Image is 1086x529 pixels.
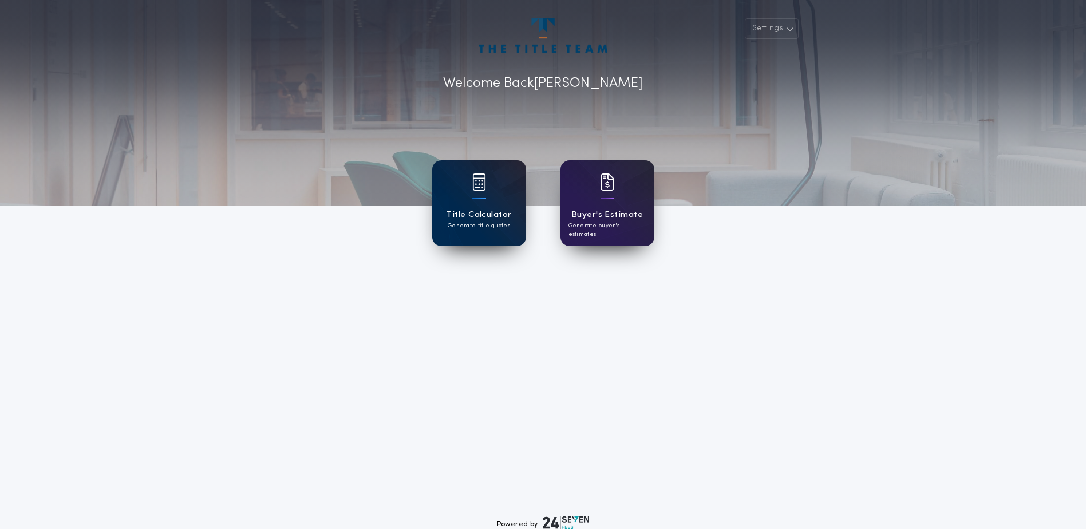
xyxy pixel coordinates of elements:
[472,173,486,191] img: card icon
[571,208,643,222] h1: Buyer's Estimate
[745,18,799,39] button: Settings
[601,173,614,191] img: card icon
[560,160,654,246] a: card iconBuyer's EstimateGenerate buyer's estimates
[448,222,510,230] p: Generate title quotes
[568,222,646,239] p: Generate buyer's estimates
[479,18,607,53] img: account-logo
[446,208,511,222] h1: Title Calculator
[443,73,643,94] p: Welcome Back [PERSON_NAME]
[432,160,526,246] a: card iconTitle CalculatorGenerate title quotes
